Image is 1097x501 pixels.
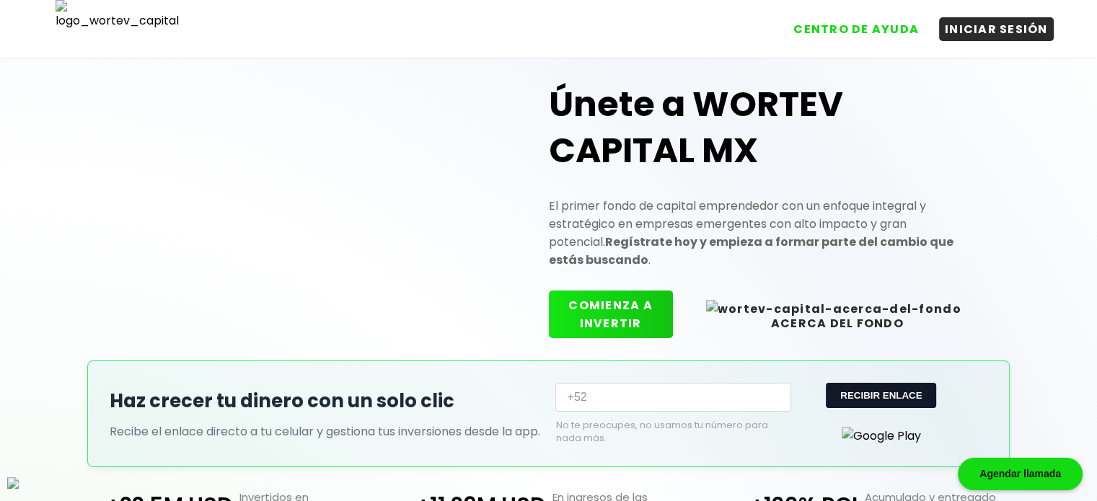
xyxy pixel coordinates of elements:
button: CENTRO DE AYUDA [788,17,925,41]
a: COMIENZA A INVERTIR [549,315,687,332]
a: CENTRO DE AYUDA [773,6,925,41]
img: logos_whatsapp-icon.svg [7,477,19,489]
button: RECIBIR ENLACE [826,383,936,408]
strong: Regístrate hoy y empieza a formar parte del cambio que estás buscando [549,234,953,268]
a: INICIAR SESIÓN [925,6,1054,41]
p: No te preocupes, no usamos tu número para nada más. [555,419,767,445]
img: wortev-capital-acerca-del-fondo [706,300,961,318]
img: Google Play [842,427,921,445]
button: ACERCA DEL FONDO [687,291,987,338]
button: COMIENZA A INVERTIR [549,291,673,338]
button: INICIAR SESIÓN [939,17,1054,41]
h1: Únete a WORTEV CAPITAL MX [549,81,987,174]
h2: Haz crecer tu dinero con un solo clic [110,387,541,415]
div: Agendar llamada [958,458,1083,490]
p: Recibe el enlace directo a tu celular y gestiona tus inversiones desde la app. [110,422,541,440]
p: El primer fondo de capital emprendedor con un enfoque integral y estratégico en empresas emergent... [549,197,987,269]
